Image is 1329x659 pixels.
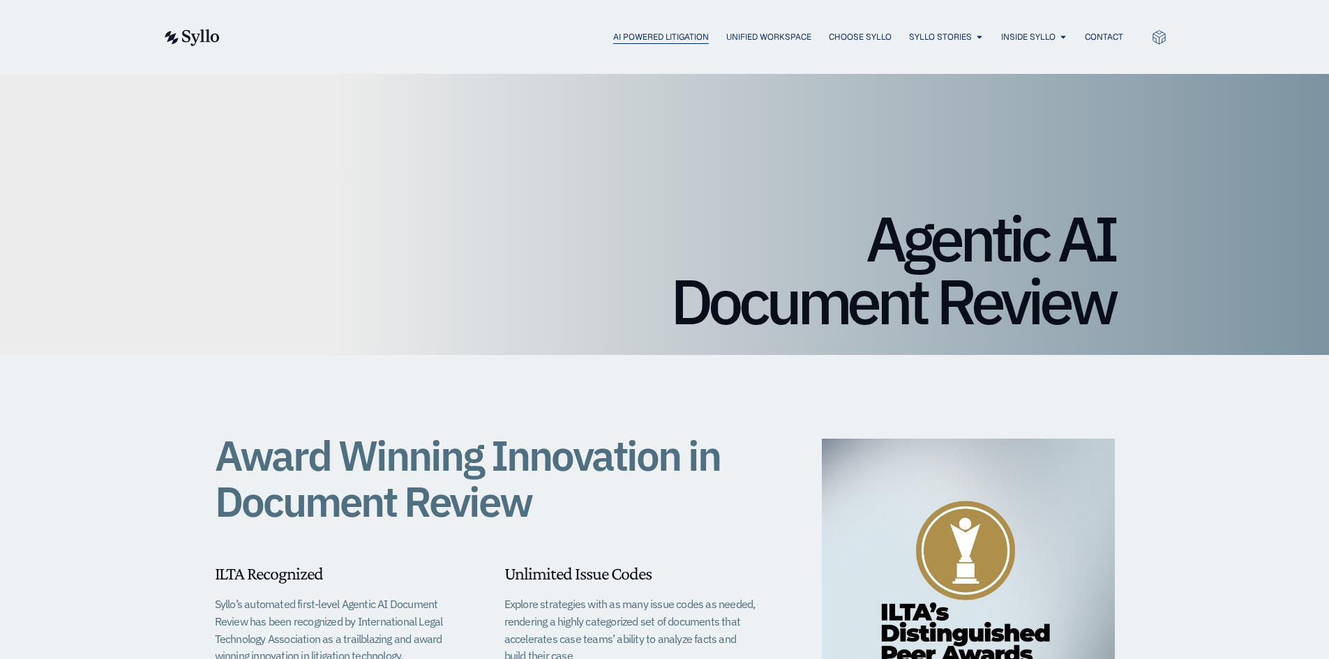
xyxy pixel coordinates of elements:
span: ILTA Recognized [215,563,323,584]
div: Menu Toggle [248,31,1123,44]
span: Unlimited Issue Codes [504,563,652,584]
a: Contact [1085,31,1123,43]
a: Choose Syllo [829,31,892,43]
h1: Award Winning Innovation in Document Review [215,432,759,524]
h1: Agentic AI Document Review [215,207,1115,333]
a: Syllo Stories [909,31,972,43]
a: Inside Syllo [1001,31,1056,43]
a: AI Powered Litigation [613,31,709,43]
img: syllo [163,29,220,46]
nav: Menu [248,31,1123,44]
a: Unified Workspace [726,31,811,43]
